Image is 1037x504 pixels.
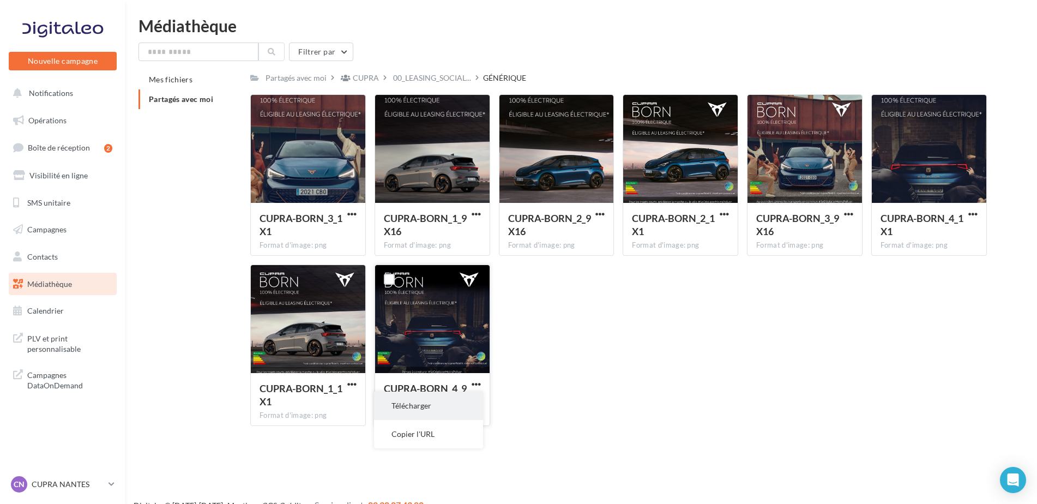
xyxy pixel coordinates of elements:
[508,212,591,237] span: CUPRA-BORN_2_9X16
[27,279,72,289] span: Médiathèque
[384,212,467,237] span: CUPRA-BORN_1_9X16
[1000,467,1026,493] div: Open Intercom Messenger
[7,273,119,296] a: Médiathèque
[7,299,119,322] a: Calendrier
[29,88,73,98] span: Notifications
[260,212,342,237] span: CUPRA-BORN_3_1X1
[7,82,114,105] button: Notifications
[27,225,67,234] span: Campagnes
[28,116,67,125] span: Opérations
[289,43,353,61] button: Filtrer par
[483,73,526,83] div: GÉNÉRIQUE
[260,241,357,250] div: Format d'image: png
[138,17,1024,34] div: Médiathèque
[7,218,119,241] a: Campagnes
[374,420,483,448] button: Copier l'URL
[104,144,112,153] div: 2
[260,411,357,421] div: Format d'image: png
[7,109,119,132] a: Opérations
[374,392,483,420] button: Télécharger
[9,474,117,495] a: CN CUPRA NANTES
[508,241,605,250] div: Format d'image: png
[353,73,379,83] div: CUPRA
[7,245,119,268] a: Contacts
[27,331,112,355] span: PLV et print personnalisable
[7,327,119,359] a: PLV et print personnalisable
[7,363,119,395] a: Campagnes DataOnDemand
[27,306,64,315] span: Calendrier
[632,241,729,250] div: Format d'image: png
[260,382,342,407] span: CUPRA-BORN_1_1X1
[27,252,58,261] span: Contacts
[756,212,839,237] span: CUPRA-BORN_3_9X16
[7,136,119,159] a: Boîte de réception2
[384,382,467,407] span: CUPRA-BORN_4_9X16
[632,212,715,237] span: CUPRA-BORN_2_1X1
[881,212,963,237] span: CUPRA-BORN_4_1X1
[149,94,213,104] span: Partagés avec moi
[881,241,978,250] div: Format d'image: png
[149,75,192,84] span: Mes fichiers
[384,241,481,250] div: Format d'image: png
[9,52,117,70] button: Nouvelle campagne
[27,197,70,207] span: SMS unitaire
[7,164,119,187] a: Visibilité en ligne
[266,73,327,83] div: Partagés avec moi
[32,479,104,490] p: CUPRA NANTES
[29,171,88,180] span: Visibilité en ligne
[393,73,471,83] span: 00_LEASING_SOCIAL...
[14,479,25,490] span: CN
[7,191,119,214] a: SMS unitaire
[756,241,853,250] div: Format d'image: png
[27,368,112,391] span: Campagnes DataOnDemand
[28,143,90,152] span: Boîte de réception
